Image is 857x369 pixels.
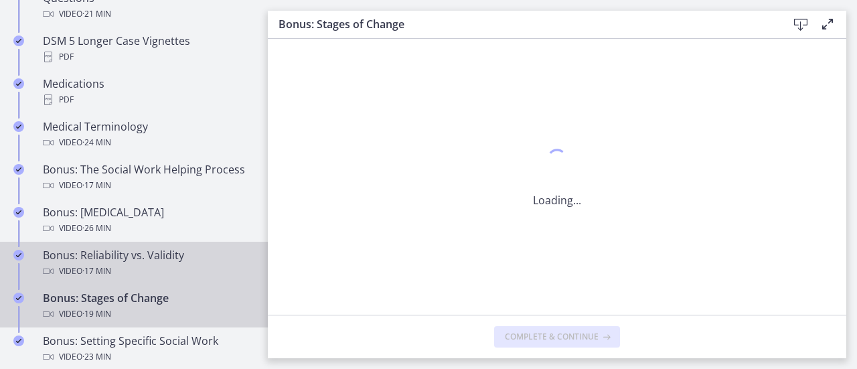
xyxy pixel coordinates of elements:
i: Completed [13,293,24,303]
div: 1 [533,145,581,176]
div: Video [43,306,252,322]
div: Video [43,177,252,194]
h3: Bonus: Stages of Change [279,16,766,32]
div: Video [43,220,252,236]
div: PDF [43,49,252,65]
span: · 19 min [82,306,111,322]
div: Bonus: Stages of Change [43,290,252,322]
div: Bonus: Setting Specific Social Work [43,333,252,365]
span: · 17 min [82,263,111,279]
div: Bonus: Reliability vs. Validity [43,247,252,279]
div: Video [43,6,252,22]
p: Loading... [533,192,581,208]
span: · 24 min [82,135,111,151]
button: Complete & continue [494,326,620,348]
div: DSM 5 Longer Case Vignettes [43,33,252,65]
i: Completed [13,250,24,261]
div: Video [43,263,252,279]
div: Bonus: The Social Work Helping Process [43,161,252,194]
span: · 21 min [82,6,111,22]
div: Medications [43,76,252,108]
i: Completed [13,207,24,218]
i: Completed [13,121,24,132]
i: Completed [13,164,24,175]
i: Completed [13,336,24,346]
div: Video [43,135,252,151]
span: · 26 min [82,220,111,236]
div: Bonus: [MEDICAL_DATA] [43,204,252,236]
i: Completed [13,35,24,46]
div: Video [43,349,252,365]
span: · 17 min [82,177,111,194]
div: PDF [43,92,252,108]
span: · 23 min [82,349,111,365]
div: Medical Terminology [43,119,252,151]
i: Completed [13,78,24,89]
span: Complete & continue [505,331,599,342]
